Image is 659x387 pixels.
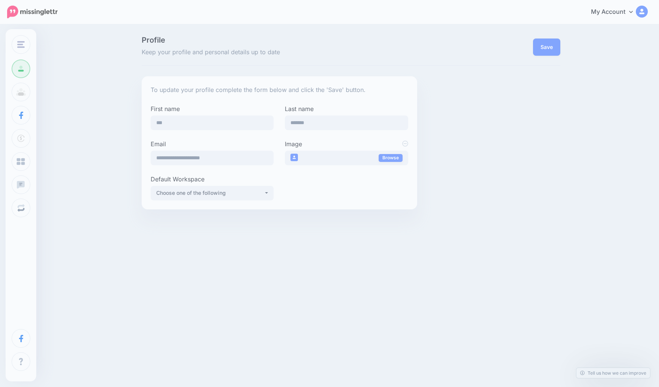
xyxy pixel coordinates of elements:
img: Missinglettr [7,6,58,18]
img: user_default_image_thumb.png [290,154,298,161]
img: menu.png [17,41,25,48]
div: Choose one of the following [156,188,264,197]
p: To update your profile complete the form below and click the 'Save' button. [151,85,408,95]
a: Browse [379,154,403,162]
button: Save [533,39,560,56]
span: Profile [142,36,417,44]
a: Tell us how we can improve [576,368,650,378]
a: My Account [583,3,648,21]
label: Last name [285,104,408,113]
label: Default Workspace [151,175,274,184]
label: Email [151,139,274,148]
span: Keep your profile and personal details up to date [142,47,417,57]
label: First name [151,104,274,113]
label: Image [285,139,408,148]
button: Choose one of the following [151,186,274,200]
